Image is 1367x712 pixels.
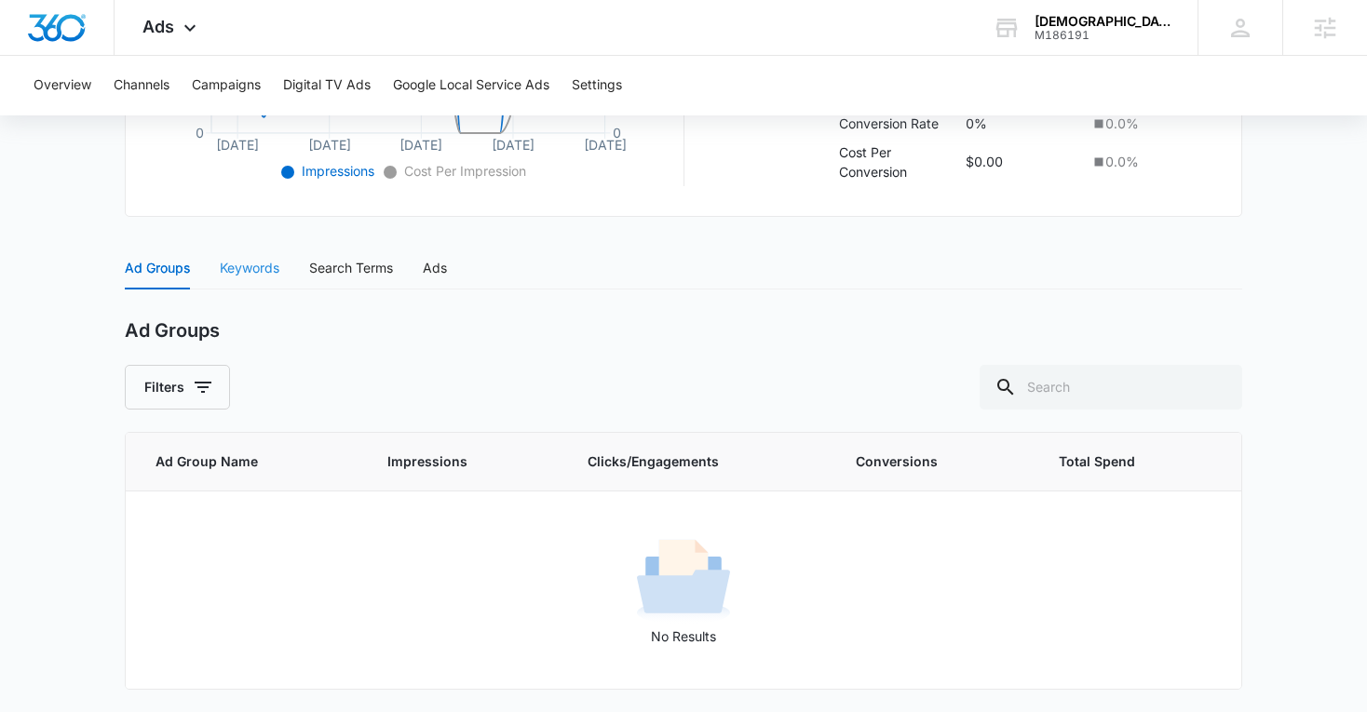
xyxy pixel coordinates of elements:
tspan: [DATE] [399,136,442,152]
button: Channels [114,56,169,115]
tspan: [DATE] [492,136,535,152]
td: Conversion Rate [834,109,962,138]
td: Cost Per Conversion [834,138,962,186]
span: Ad Group Name [156,451,316,472]
button: Digital TV Ads [283,56,371,115]
button: Settings [572,56,622,115]
span: Cost Per Impression [400,163,526,179]
div: Search Terms [309,258,393,278]
tspan: [DATE] [216,136,259,152]
tspan: 0 [196,125,204,141]
span: Clicks/Engagements [588,451,784,472]
div: Ads [423,258,447,278]
div: 0.0 % [1090,114,1207,133]
p: No Results [127,626,1240,647]
button: Campaigns [192,56,261,115]
span: Total Spend [1059,451,1184,472]
span: Ads [142,17,174,36]
button: Filters [125,365,230,410]
tspan: [DATE] [308,136,351,152]
div: account id [1035,29,1171,42]
span: Conversions [856,451,987,472]
td: 0% [962,109,1087,138]
tspan: 0 [613,125,621,141]
td: $0.00 [962,138,1087,186]
button: Overview [34,56,91,115]
h2: Ad Groups [125,319,220,343]
button: Google Local Service Ads [393,56,549,115]
div: Keywords [220,258,279,278]
input: Search [980,365,1242,410]
tspan: [DATE] [584,136,627,152]
span: Impressions [298,163,374,179]
img: No Results [637,533,730,626]
div: Ad Groups [125,258,190,278]
div: 0.0 % [1090,152,1207,171]
div: account name [1035,14,1171,29]
span: Impressions [387,451,516,472]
